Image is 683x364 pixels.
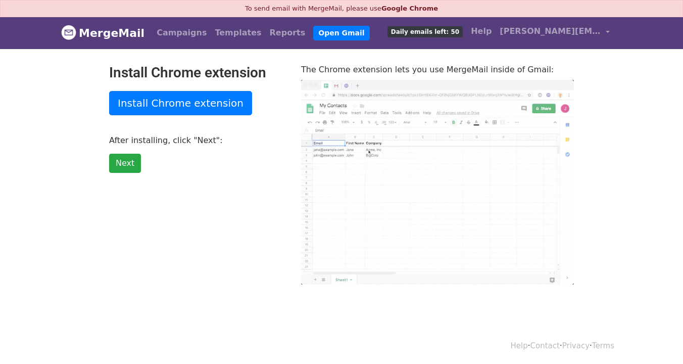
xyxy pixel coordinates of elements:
a: Daily emails left: 50 [383,21,467,41]
img: MergeMail logo [61,25,76,40]
a: Reports [266,23,310,43]
a: [PERSON_NAME][EMAIL_ADDRESS][PERSON_NAME][DOMAIN_NAME] [496,21,614,45]
a: Open Gmail [313,26,369,40]
a: Next [109,154,141,173]
a: Terms [592,341,614,350]
h2: Install Chrome extension [109,64,286,81]
span: [PERSON_NAME][EMAIL_ADDRESS][PERSON_NAME][DOMAIN_NAME] [500,25,601,37]
a: Privacy [562,341,590,350]
a: Help [467,21,496,41]
a: MergeMail [61,22,144,43]
span: Daily emails left: 50 [387,26,463,37]
a: Contact [530,341,560,350]
iframe: Chat Widget [632,315,683,364]
p: After installing, click "Next": [109,135,286,146]
a: Google Chrome [381,5,438,12]
a: Campaigns [153,23,211,43]
a: Help [511,341,528,350]
a: Templates [211,23,265,43]
p: The Chrome extension lets you use MergeMail inside of Gmail: [301,64,574,75]
a: Install Chrome extension [109,91,252,115]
